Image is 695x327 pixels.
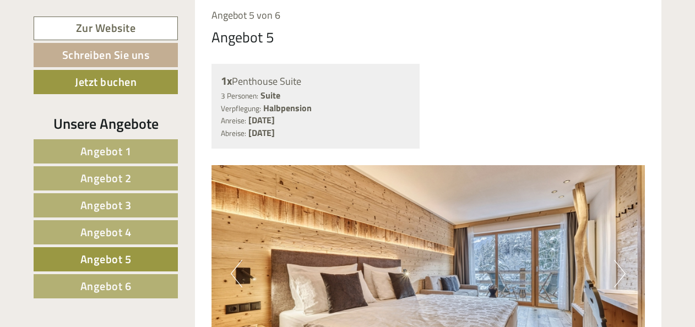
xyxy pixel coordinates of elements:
[221,103,261,114] small: Verpflegung:
[80,143,132,160] span: Angebot 1
[34,43,178,67] a: Schreiben Sie uns
[614,260,626,287] button: Next
[211,8,280,23] span: Angebot 5 von 6
[248,126,275,139] b: [DATE]
[8,30,176,63] div: Guten Tag, wie können wir Ihnen helfen?
[260,89,280,102] b: Suite
[80,197,132,214] span: Angebot 3
[221,90,258,101] small: 3 Personen:
[191,8,243,27] div: Dienstag
[221,73,411,89] div: Penthouse Suite
[34,17,178,40] a: Zur Website
[80,250,132,268] span: Angebot 5
[363,285,434,309] button: Senden
[80,224,132,241] span: Angebot 4
[34,70,178,94] a: Jetzt buchen
[211,27,274,47] div: Angebot 5
[221,72,232,89] b: 1x
[263,101,312,115] b: Halbpension
[17,53,170,61] small: 21:42
[231,260,242,287] button: Previous
[17,32,170,41] div: [GEOGRAPHIC_DATA]
[221,128,246,139] small: Abreise:
[80,277,132,295] span: Angebot 6
[221,115,246,126] small: Anreise:
[80,170,132,187] span: Angebot 2
[248,113,275,127] b: [DATE]
[34,113,178,134] div: Unsere Angebote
